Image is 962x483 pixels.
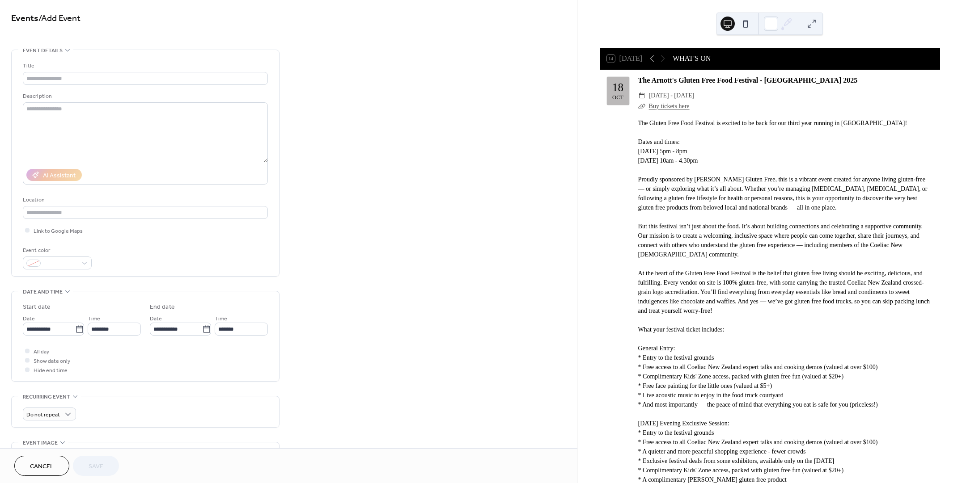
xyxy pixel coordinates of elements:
span: Hide end time [34,366,68,375]
div: End date [150,302,175,312]
span: Recurring event [23,392,70,402]
div: Title [23,61,266,71]
span: Time [215,314,227,323]
div: Start date [23,302,51,312]
a: Buy tickets here [649,103,690,109]
span: Event image [23,438,58,448]
div: ​ [638,101,645,112]
div: WHAT'S ON [673,53,711,64]
div: Oct [612,95,623,101]
span: Do not repeat [26,410,60,420]
span: Event details [23,46,63,55]
div: Location [23,195,266,205]
a: The Arnott's Gluten Free Food Festival - [GEOGRAPHIC_DATA] 2025 [638,76,858,84]
span: [DATE] - [DATE] [649,90,695,101]
span: Show date only [34,357,70,366]
div: ​ [638,90,645,101]
div: 18 [612,82,623,93]
a: Events [11,10,38,27]
span: Link to Google Maps [34,227,83,236]
span: Date and time [23,287,63,297]
span: Date [23,314,35,323]
span: All day [34,347,49,357]
span: Time [88,314,100,323]
button: Cancel [14,456,69,476]
div: Event color [23,246,90,255]
span: Date [150,314,162,323]
span: Cancel [30,462,54,471]
span: / Add Event [38,10,81,27]
div: Description [23,92,266,101]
